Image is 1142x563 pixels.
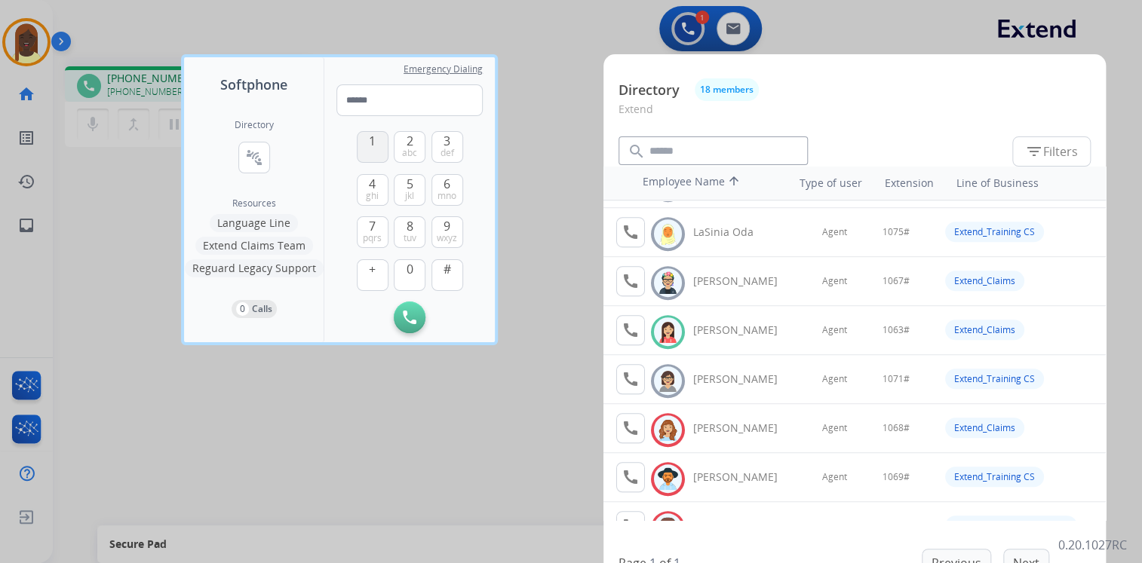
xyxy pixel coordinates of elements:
span: 6 [444,175,450,193]
p: Calls [252,302,272,316]
p: Directory [619,80,680,100]
span: 9 [444,217,450,235]
button: 6mno [431,174,463,206]
span: Agent [822,275,847,287]
button: 18 members [695,78,759,101]
img: call-button [403,311,416,324]
span: abc [402,147,417,159]
span: Resources [232,197,276,210]
th: Extension [876,168,941,198]
button: + [357,259,388,291]
span: tuv [404,232,416,244]
img: avatar [657,516,679,540]
mat-icon: connect_without_contact [245,148,263,167]
div: [PERSON_NAME] [693,519,794,534]
span: mno [437,190,456,202]
span: # [444,260,451,278]
button: 9wxyz [431,216,463,248]
div: Extend_Claims [945,320,1024,340]
mat-icon: call [622,468,640,486]
h2: Directory [235,119,274,131]
th: Type of user [778,168,870,198]
div: LaSinia Oda [693,225,794,240]
span: 0 [407,260,413,278]
button: 5jkl [394,174,425,206]
img: avatar [657,222,679,246]
div: [PERSON_NAME] [693,372,794,387]
button: 0 [394,259,425,291]
button: # [431,259,463,291]
button: 2abc [394,131,425,163]
span: Agent [822,226,847,238]
mat-icon: call [622,223,640,241]
mat-icon: search [628,142,646,161]
span: 1071# [883,373,910,385]
div: Extend_Shipping Protection [945,516,1077,536]
button: 3def [431,131,463,163]
mat-icon: filter_list [1025,142,1043,161]
div: [PERSON_NAME] [693,274,794,289]
p: 0.20.1027RC [1058,536,1127,554]
button: 1 [357,131,388,163]
div: Extend_Training CS [945,222,1044,242]
th: Line of Business [948,168,1098,198]
button: Language Line [210,214,298,232]
span: 1069# [883,471,910,483]
img: avatar [657,418,679,442]
div: Extend_Claims [945,271,1024,291]
span: 7 [369,217,376,235]
p: 0 [236,302,249,316]
div: [PERSON_NAME] [693,323,794,338]
button: 8tuv [394,216,425,248]
span: 4 [369,175,376,193]
span: Emergency Dialing [404,63,483,75]
button: Extend Claims Team [195,237,313,255]
span: 1067# [883,275,910,287]
span: 2 [407,132,413,150]
div: [PERSON_NAME] [693,470,794,485]
span: Agent [822,324,847,336]
span: 3 [444,132,450,150]
span: wxyz [437,232,457,244]
img: avatar [657,467,679,491]
button: 7pqrs [357,216,388,248]
span: Agent [822,422,847,434]
span: def [441,147,454,159]
span: ghi [366,190,379,202]
img: avatar [657,369,679,393]
div: Extend_Claims [945,418,1024,438]
button: 0Calls [232,300,277,318]
span: 1063# [883,324,910,336]
button: Reguard Legacy Support [185,259,324,277]
div: [PERSON_NAME] [693,421,794,436]
mat-icon: call [622,419,640,437]
span: 5 [407,175,413,193]
span: pqrs [363,232,382,244]
span: + [369,260,376,278]
span: 8 [407,217,413,235]
button: 4ghi [357,174,388,206]
span: Softphone [220,74,287,95]
mat-icon: call [622,517,640,535]
span: 1075# [883,226,910,238]
span: Filters [1025,142,1078,161]
th: Employee Name [635,167,771,200]
p: Extend [619,101,1091,129]
mat-icon: call [622,370,640,388]
span: Agent [822,373,847,385]
button: Filters [1012,136,1091,167]
mat-icon: call [622,272,640,290]
div: Extend_Training CS [945,467,1044,487]
div: Extend_Training CS [945,369,1044,389]
mat-icon: arrow_upward [725,174,743,192]
span: 1 [369,132,376,150]
mat-icon: call [622,321,640,339]
img: avatar [657,320,679,344]
span: 1068# [883,422,910,434]
span: Agent [822,471,847,483]
span: jkl [405,190,414,202]
img: avatar [657,271,679,295]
